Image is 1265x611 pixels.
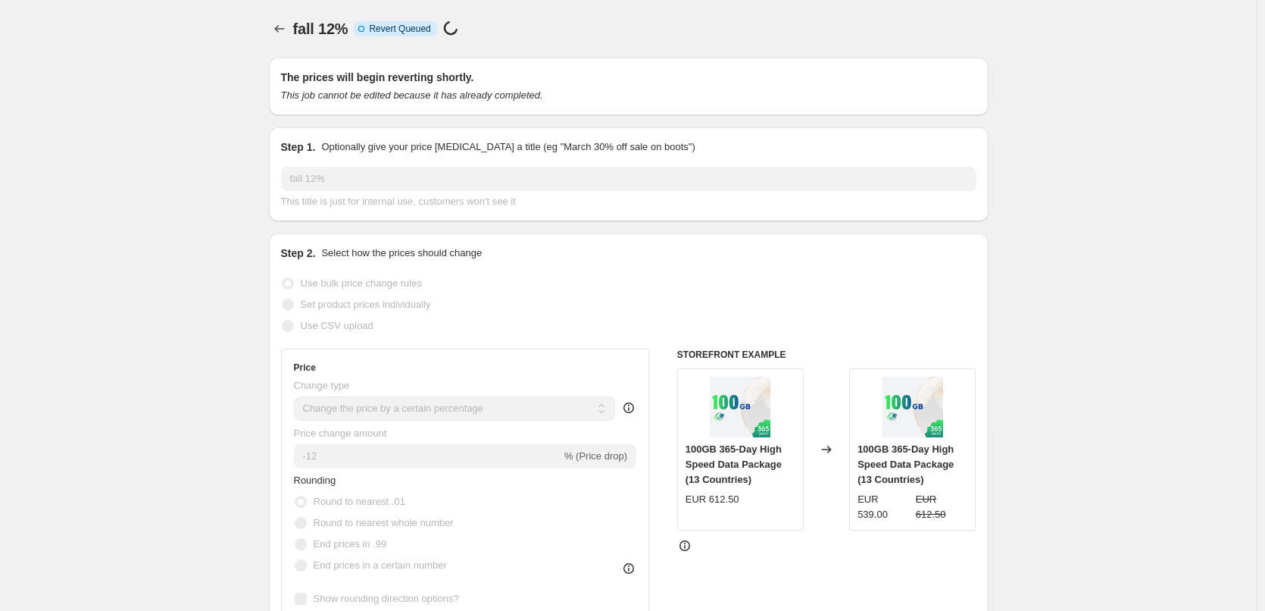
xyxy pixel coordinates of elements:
span: EUR 612.50 [916,493,946,520]
i: This job cannot be edited because it has already completed. [281,89,543,101]
span: 100GB 365-Day High Speed Data Package (13 Countries) [857,443,954,485]
span: Round to nearest .01 [314,496,405,507]
span: Revert Queued [369,23,430,35]
button: Price change jobs [269,18,290,39]
span: Round to nearest whole number [314,517,454,528]
input: 30% off holiday sale [281,167,976,191]
span: fall 12% [293,20,348,37]
input: -15 [294,444,561,468]
span: Price change amount [294,428,387,439]
h3: Price [294,362,316,374]
span: Change type [294,380,350,391]
img: 1_14_80x.jpg [882,377,943,437]
h2: Step 2. [281,246,316,261]
span: This title is just for internal use, customers won't see it [281,196,516,207]
p: Select how the prices should change [321,246,482,261]
h2: The prices will begin reverting shortly. [281,70,976,85]
span: Use bulk price change rules [301,277,422,289]
span: Rounding [294,475,336,486]
span: EUR 539.00 [857,493,888,520]
span: Set product prices individually [301,299,431,310]
span: End prices in .99 [314,538,387,550]
h2: Step 1. [281,139,316,155]
span: Use CSV upload [301,320,373,331]
span: Show rounding direction options? [314,593,459,604]
span: End prices in a certain number [314,559,447,571]
p: Optionally give your price [MEDICAL_DATA] a title (eg "March 30% off sale on boots") [321,139,695,155]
